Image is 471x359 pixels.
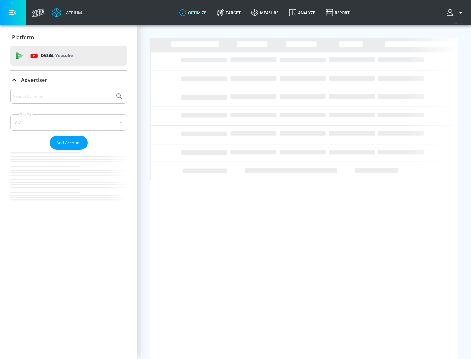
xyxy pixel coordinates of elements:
[10,71,127,89] div: Advertiser
[12,34,34,41] p: Platform
[284,1,321,24] a: Analyze
[10,150,127,213] nav: list of Advertiser
[10,28,127,46] div: Platform
[13,92,112,101] input: Search by name
[55,52,73,59] p: Youtube
[174,1,212,24] a: optimize
[212,1,246,24] a: Target
[10,114,127,131] div: A-Z
[321,1,355,24] a: Report
[10,89,127,213] div: Advertiser
[41,52,73,59] p: DV360:
[10,46,127,66] div: DV360: Youtube
[56,139,81,147] span: Add Account
[21,76,47,84] p: Advertiser
[52,8,82,18] a: Atrium
[246,1,284,24] a: measure
[50,136,88,150] button: Add Account
[63,10,82,16] div: Atrium
[19,112,33,116] label: Sort By
[455,22,464,25] span: v 4.25.4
